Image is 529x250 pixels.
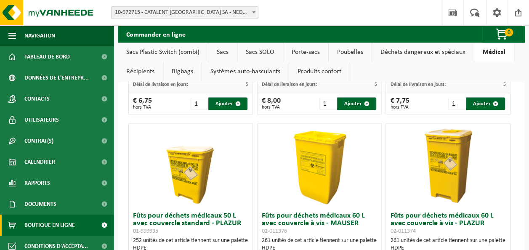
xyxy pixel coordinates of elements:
h3: Fûts pour déchets médicaux 60 L avec couvercle à vis - PLAZUR [390,212,506,234]
span: hors TVA [262,105,281,110]
img: 02-011376 [277,123,362,207]
a: Systèmes auto-basculants [202,62,289,81]
div: € 7,75 [390,97,409,110]
a: Sacs [208,43,237,62]
span: 02-011374 [390,228,415,234]
span: 0 [505,28,513,36]
span: Navigation [24,25,55,46]
span: 10-972715 - CATALENT BELGIUM SA - NEDER-OVER-HEEMBEEK [111,6,258,19]
h3: Fûts pour déchets médicaux 60 L avec couvercle à vis - MAUSER [262,212,377,234]
span: Contrat(s) [24,130,53,152]
input: 1 [448,97,465,110]
img: 02-011374 [406,123,490,207]
input: 1 [319,97,336,110]
button: 0 [482,26,524,43]
img: 01-999935 [149,123,233,207]
span: 5 [246,82,248,87]
a: Récipients [118,62,163,81]
a: Porte-sacs [283,43,328,62]
span: 02-011376 [262,228,287,234]
span: Données de l'entrepr... [24,67,89,88]
span: Contacts [24,88,50,109]
a: Bigbags [163,62,202,81]
span: 5 [503,82,506,87]
button: Ajouter [208,97,247,110]
span: 5 [375,82,377,87]
span: Délai de livraison en jours: [133,82,188,87]
span: hors TVA [390,105,409,110]
span: hors TVA [133,105,152,110]
span: 01-999935 [133,228,158,234]
span: Délai de livraison en jours: [390,82,445,87]
a: Sacs SOLO [237,43,283,62]
div: € 8,00 [262,97,281,110]
h2: Commander en ligne [118,26,194,42]
a: Poubelles [329,43,372,62]
span: Rapports [24,173,50,194]
a: Sacs Plastic Switch (combi) [118,43,208,62]
button: Ajouter [466,97,505,110]
span: Tableau de bord [24,46,70,67]
span: Utilisateurs [24,109,59,130]
span: Documents [24,194,56,215]
span: Boutique en ligne [24,215,75,236]
span: Délai de livraison en jours: [262,82,317,87]
button: Ajouter [337,97,376,110]
a: Médical [474,43,514,62]
span: Calendrier [24,152,55,173]
input: 1 [191,97,207,110]
div: € 6,75 [133,97,152,110]
span: 10-972715 - CATALENT BELGIUM SA - NEDER-OVER-HEEMBEEK [112,7,258,19]
a: Produits confort [289,62,350,81]
h3: Fûts pour déchets médicaux 50 L avec couvercle standard - PLAZUR [133,212,249,234]
a: Déchets dangereux et spéciaux [372,43,474,62]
